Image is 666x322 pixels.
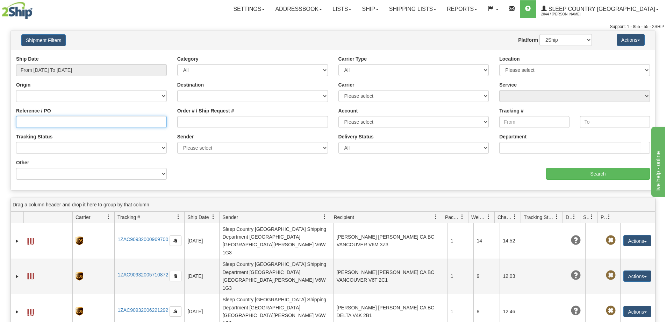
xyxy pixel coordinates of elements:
[117,307,168,313] a: 1ZAC90932006221292
[500,223,526,259] td: 14.52
[21,34,66,46] button: Shipment Filters
[445,214,460,221] span: Packages
[536,0,664,18] a: Sleep Country [GEOGRAPHIC_DATA] 2044 / [PERSON_NAME]
[473,223,500,259] td: 14
[447,223,473,259] td: 1
[580,116,650,128] input: To
[473,259,500,294] td: 9
[583,214,589,221] span: Shipment Issues
[471,214,486,221] span: Weight
[338,107,358,114] label: Account
[177,107,234,114] label: Order # / Ship Request #
[177,133,194,140] label: Sender
[76,237,83,245] img: 8 - UPS
[499,55,520,62] label: Location
[228,0,270,18] a: Settings
[623,270,651,282] button: Actions
[319,211,331,223] a: Sender filter column settings
[219,223,333,259] td: Sleep Country [GEOGRAPHIC_DATA] Shipping Department [GEOGRAPHIC_DATA] [GEOGRAPHIC_DATA][PERSON_NA...
[524,214,554,221] span: Tracking Status
[170,271,181,281] button: Copy to clipboard
[16,159,29,166] label: Other
[27,235,34,246] a: Label
[518,36,538,43] label: Platform
[333,259,447,294] td: [PERSON_NAME] [PERSON_NAME] CA BC VANCOUVER V6T 2C1
[76,214,91,221] span: Carrier
[2,2,33,19] img: logo2044.jpg
[586,211,597,223] a: Shipment Issues filter column settings
[546,168,650,180] input: Search
[172,211,184,223] a: Tracking # filter column settings
[27,270,34,281] a: Label
[499,116,569,128] input: From
[500,259,526,294] td: 12.03
[617,34,645,46] button: Actions
[117,214,140,221] span: Tracking #
[499,133,527,140] label: Department
[14,273,21,280] a: Expand
[222,214,238,221] span: Sender
[606,270,616,280] span: Pickup Not Assigned
[623,306,651,317] button: Actions
[14,308,21,315] a: Expand
[571,270,581,280] span: Unknown
[442,0,482,18] a: Reports
[509,211,521,223] a: Charge filter column settings
[2,24,664,30] div: Support: 1 - 855 - 55 - 2SHIP
[5,4,65,13] div: live help - online
[117,237,168,242] a: 1ZAC90932000969700
[177,81,204,88] label: Destination
[650,125,665,197] iframe: chat widget
[14,238,21,245] a: Expand
[623,235,651,246] button: Actions
[16,81,30,88] label: Origin
[16,107,51,114] label: Reference / PO
[184,223,219,259] td: [DATE]
[333,223,447,259] td: [PERSON_NAME] [PERSON_NAME] CA BC VANCOUVER V6M 3Z3
[270,0,327,18] a: Addressbook
[566,214,572,221] span: Delivery Status
[338,133,374,140] label: Delivery Status
[541,11,594,18] span: 2044 / [PERSON_NAME]
[456,211,468,223] a: Packages filter column settings
[16,55,39,62] label: Ship Date
[187,214,209,221] span: Ship Date
[16,133,52,140] label: Tracking Status
[571,306,581,316] span: Unknown
[327,0,357,18] a: Lists
[499,107,523,114] label: Tracking #
[334,214,354,221] span: Recipient
[568,211,580,223] a: Delivery Status filter column settings
[499,81,517,88] label: Service
[177,55,199,62] label: Category
[219,259,333,294] td: Sleep Country [GEOGRAPHIC_DATA] Shipping Department [GEOGRAPHIC_DATA] [GEOGRAPHIC_DATA][PERSON_NA...
[76,307,83,316] img: 8 - UPS
[430,211,442,223] a: Recipient filter column settings
[207,211,219,223] a: Ship Date filter column settings
[601,214,607,221] span: Pickup Status
[384,0,442,18] a: Shipping lists
[170,306,181,317] button: Copy to clipboard
[551,211,563,223] a: Tracking Status filter column settings
[357,0,384,18] a: Ship
[102,211,114,223] a: Carrier filter column settings
[27,306,34,317] a: Label
[571,235,581,245] span: Unknown
[170,235,181,246] button: Copy to clipboard
[482,211,494,223] a: Weight filter column settings
[117,272,168,278] a: 1ZAC90932005710872
[447,259,473,294] td: 1
[184,259,219,294] td: [DATE]
[497,214,512,221] span: Charge
[11,198,655,212] div: grid grouping header
[547,6,655,12] span: Sleep Country [GEOGRAPHIC_DATA]
[338,81,355,88] label: Carrier
[76,272,83,281] img: 8 - UPS
[606,235,616,245] span: Pickup Not Assigned
[338,55,367,62] label: Carrier Type
[603,211,615,223] a: Pickup Status filter column settings
[606,306,616,316] span: Pickup Not Assigned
